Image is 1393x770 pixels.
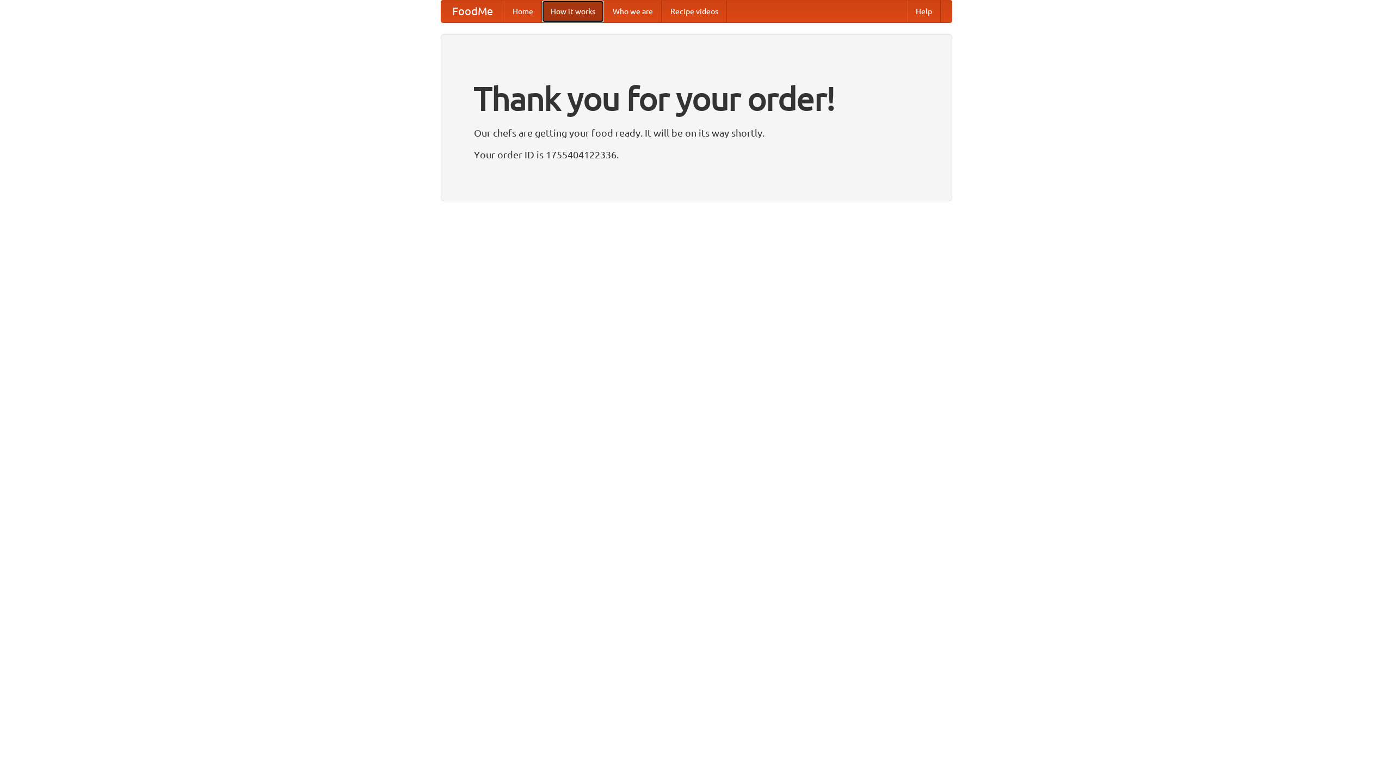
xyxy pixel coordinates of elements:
[662,1,727,22] a: Recipe videos
[542,1,604,22] a: How it works
[604,1,662,22] a: Who we are
[474,72,919,125] h1: Thank you for your order!
[474,125,919,141] p: Our chefs are getting your food ready. It will be on its way shortly.
[504,1,542,22] a: Home
[474,146,919,163] p: Your order ID is 1755404122336.
[907,1,941,22] a: Help
[441,1,504,22] a: FoodMe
